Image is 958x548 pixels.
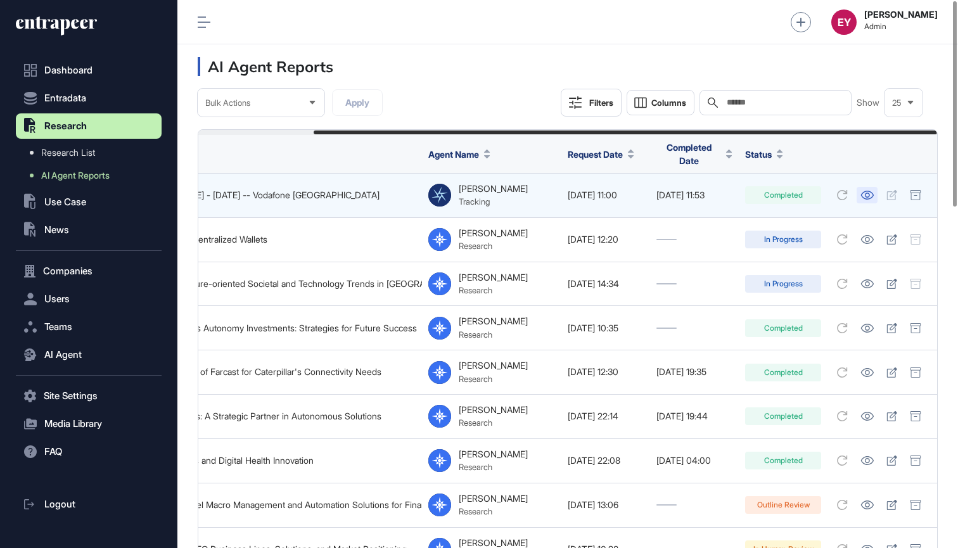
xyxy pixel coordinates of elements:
div: [DATE] 12:20 [568,234,644,245]
button: Columns [627,90,694,115]
button: Media Library [16,411,162,436]
button: Entradata [16,86,162,111]
div: Completed [745,364,821,381]
span: Research List [41,148,95,158]
div: [PERSON_NAME] [459,360,528,371]
div: [DATE] 19:44 [656,411,732,421]
a: AI Agent Reports [22,164,162,187]
div: [DATE] 22:14 [568,411,644,421]
span: Columns [651,98,686,108]
span: Dashboard [44,65,93,75]
span: Show [857,98,879,108]
span: News [44,225,69,235]
div: [DATE] 12:30 [568,367,644,377]
button: Teams [16,314,162,340]
div: [DATE] 11:00 [568,190,644,200]
button: Site Settings [16,383,162,409]
div: In Progress [745,275,821,293]
div: Evaluating Caterpillar's Autonomy Investments: Strategies for Future Success [112,323,416,333]
div: Strategic Assessment of Farcast for Caterpillar's Connectivity Needs [112,367,416,377]
div: Research [459,462,528,472]
div: Tracking [459,196,528,207]
button: Agent Name [428,148,490,161]
div: [PERSON_NAME] [459,272,528,283]
div: [PERSON_NAME] [459,538,528,548]
div: Research [459,329,528,340]
button: Use Case [16,189,162,215]
span: Use Case [44,197,86,207]
div: Tracking Report [DATE] - [DATE] -- Vodafone [GEOGRAPHIC_DATA] [112,190,416,200]
a: Research List [22,141,162,164]
span: AI Agent [44,350,82,360]
span: Completed Date [656,141,721,167]
span: Status [745,148,772,161]
button: FAQ [16,439,162,464]
div: Filters [589,98,613,108]
div: [DATE] 10:35 [568,323,644,333]
button: News [16,217,162,243]
div: [PERSON_NAME] [459,316,528,326]
div: [DATE] 22:08 [568,456,644,466]
div: [PERSON_NAME] [459,184,528,194]
button: Companies [16,258,162,284]
span: AI Agent Reports [41,170,110,181]
span: Entradata [44,93,86,103]
div: HLTH 2025 Exhibitors and Digital Health Innovation [112,456,416,466]
span: FAQ [44,447,62,457]
button: Completed Date [656,141,732,167]
span: Site Settings [44,391,98,401]
div: Completed [745,186,821,204]
div: [DATE] 11:53 [656,190,732,200]
div: [PERSON_NAME] [459,405,528,415]
h3: AI Agent Reports [198,57,333,76]
div: [DATE] 04:00 [656,456,732,466]
button: EY [831,10,857,35]
span: Research [44,121,87,131]
div: [DATE] 14:34 [568,279,644,289]
div: Research [459,241,528,251]
span: Media Library [44,419,102,429]
div: Research [459,285,528,295]
span: Bulk Actions [205,98,250,108]
strong: [PERSON_NAME] [864,10,938,20]
div: [DATE] 13:06 [568,500,644,510]
div: [PERSON_NAME] [459,494,528,504]
a: Dashboard [16,58,162,83]
span: Logout [44,499,75,509]
button: Users [16,286,162,312]
div: [PERSON_NAME] [459,228,528,238]
span: Agent Name [428,148,479,161]
button: Status [745,148,783,161]
div: Research [459,417,528,428]
button: Research [16,113,162,139]
span: Teams [44,322,72,332]
div: Research Report: Decentralized Wallets [112,234,416,245]
div: Research [459,506,528,516]
div: Research Report: Future-oriented Societal and Technology Trends in [GEOGRAPHIC_DATA] for the Auto... [112,279,416,289]
button: Filters [561,89,622,117]
div: Completed [745,452,821,469]
a: Logout [16,492,162,517]
span: Admin [864,22,938,31]
div: Research [459,374,528,384]
span: Request Date [568,148,623,161]
span: 25 [892,98,902,108]
button: Request Date [568,148,634,161]
span: Users [44,294,70,304]
button: AI Agent [16,342,162,367]
div: Outline Review [745,496,821,514]
div: Completed [745,319,821,337]
div: In Progress [745,231,821,248]
div: Completed [745,407,821,425]
span: Companies [43,266,93,276]
div: Research Report: Excel Macro Management and Automation Solutions for Financial Institutions [112,500,416,510]
div: Evaluating Driveblocks: A Strategic Partner in Autonomous Solutions [112,411,416,421]
div: [DATE] 19:35 [656,367,732,377]
div: [PERSON_NAME] [459,449,528,459]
